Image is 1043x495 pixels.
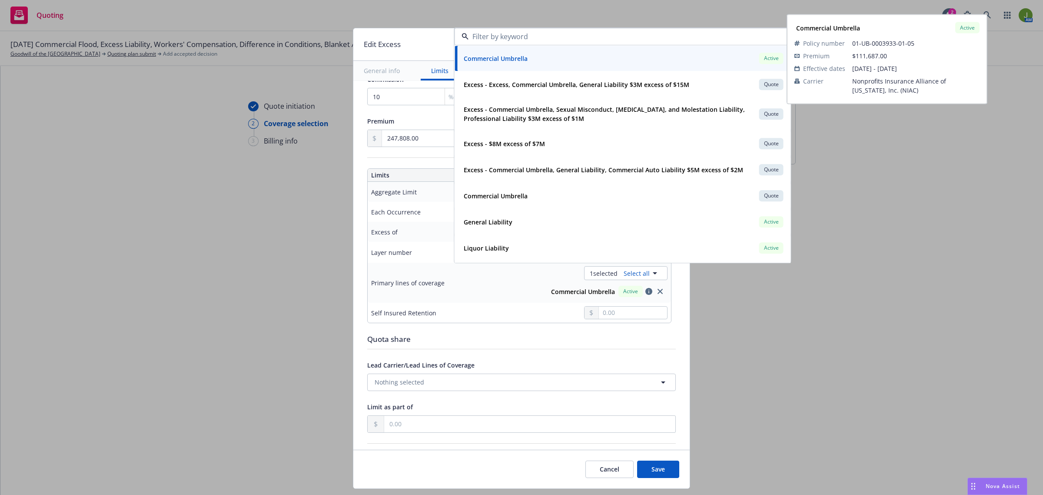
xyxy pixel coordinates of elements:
span: Limit as part of [367,403,413,411]
h1: Edit Excess [364,39,401,50]
span: Active [763,244,780,252]
span: Active [959,24,976,32]
th: Limits [368,169,489,182]
span: Quote [763,81,780,89]
button: Nothing selected [367,374,676,391]
span: Quote [763,140,780,148]
strong: Excess - Commercial Umbrella, Sexual Misconduct, [MEDICAL_DATA], and Molestation Liability, Profe... [464,106,745,123]
div: Each Occurrence [371,207,421,217]
span: 1 selected [590,269,618,278]
strong: Commercial Umbrella [464,192,528,200]
span: Active [763,218,780,226]
span: Nova Assist [986,482,1020,490]
button: Save [637,461,679,478]
span: Quote [763,166,780,174]
span: Policy number [803,39,845,48]
strong: Excess - $8M excess of $7M [464,140,545,148]
span: Quote [763,110,780,118]
span: Nonprofits Insurance Alliance of [US_STATE], Inc. (NIAC) [852,77,980,95]
span: $111,687.00 [852,52,887,60]
button: 1selectedSelect all [584,266,668,280]
span: Premium [367,117,394,125]
input: 0.00 [599,307,667,319]
button: Limits [421,61,459,80]
input: Filter by keyword [469,32,773,42]
input: 0.00 [384,416,675,432]
span: Quote [763,192,780,200]
button: General info [353,61,410,80]
div: Self Insured Retention [371,308,436,318]
a: Select all [620,269,650,278]
strong: Liquor Liability [464,244,509,252]
strong: Commercial Umbrella [551,288,615,296]
input: 0.00 [382,130,457,147]
span: Carrier [803,77,824,86]
span: Active [622,288,639,295]
button: Nova Assist [967,478,1027,495]
span: Effective dates [803,64,845,73]
div: Aggregate Limit [371,187,417,197]
strong: Excess - Commercial Umbrella, General Liability, Commercial Auto Liability $5M excess of $2M [464,166,743,174]
strong: General Liability [464,218,512,226]
span: % [448,92,454,101]
span: [DATE] - [DATE] [852,64,980,73]
div: Excess of [371,227,398,237]
strong: Commercial Umbrella [796,23,860,32]
div: Layer number [371,248,412,257]
span: 01-UB-0003933-01-05 [852,39,980,48]
span: Active [763,55,780,63]
span: Lead Carrier/Lead Lines of Coverage [367,361,475,369]
div: Quota share [367,334,676,345]
a: close [655,286,665,297]
button: Cancel [585,461,634,478]
span: Nothing selected [375,378,424,387]
strong: Excess - Excess, Commercial Umbrella, General Liability $3M excess of $15M [464,80,689,89]
div: Primary lines of coverage [371,278,445,288]
div: Drag to move [968,478,979,495]
strong: Commercial Umbrella [464,54,528,63]
span: Premium [803,51,830,60]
